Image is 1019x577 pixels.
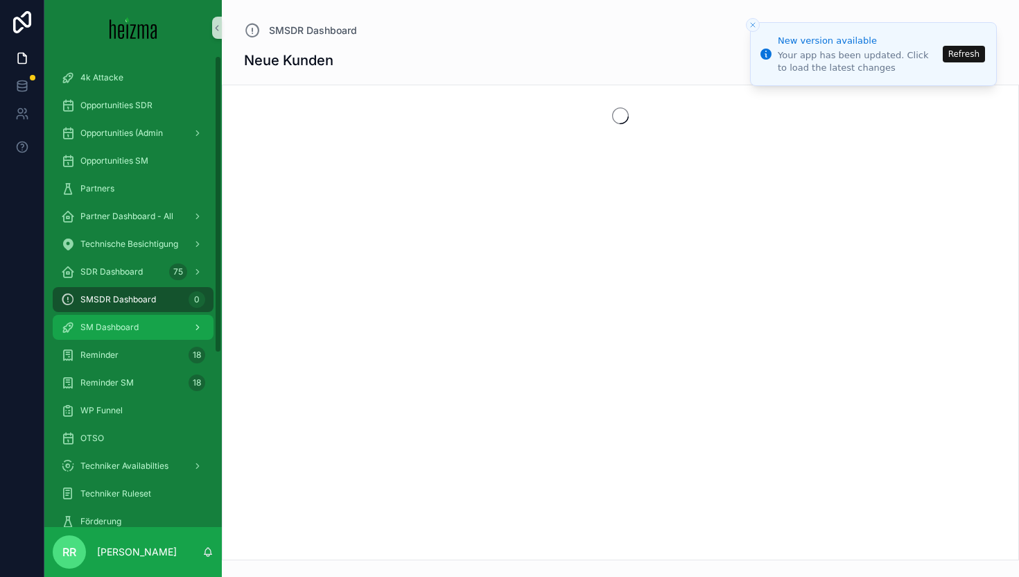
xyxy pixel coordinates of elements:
[80,211,173,222] span: Partner Dashboard - All
[53,121,214,146] a: Opportunities (Admin
[53,176,214,201] a: Partners
[53,148,214,173] a: Opportunities SM
[53,287,214,312] a: SMSDR Dashboard0
[62,544,76,560] span: RR
[53,65,214,90] a: 4k Attacke
[80,239,178,250] span: Technische Besichtigung
[53,398,214,423] a: WP Funnel
[269,24,357,37] span: SMSDR Dashboard
[80,488,151,499] span: Techniker Ruleset
[746,18,760,32] button: Close toast
[53,426,214,451] a: OTSO
[53,259,214,284] a: SDR Dashboard75
[80,516,121,527] span: Förderung
[80,322,139,333] span: SM Dashboard
[53,370,214,395] a: Reminder SM18
[80,100,153,111] span: Opportunities SDR
[53,315,214,340] a: SM Dashboard
[244,51,333,70] h1: Neue Kunden
[97,545,177,559] p: [PERSON_NAME]
[53,481,214,506] a: Techniker Ruleset
[189,374,205,391] div: 18
[80,377,134,388] span: Reminder SM
[80,266,143,277] span: SDR Dashboard
[80,155,148,166] span: Opportunities SM
[53,204,214,229] a: Partner Dashboard - All
[169,264,187,280] div: 75
[80,350,119,361] span: Reminder
[189,347,205,363] div: 18
[80,294,156,305] span: SMSDR Dashboard
[44,55,222,527] div: scrollable content
[943,46,985,62] button: Refresh
[80,405,123,416] span: WP Funnel
[53,93,214,118] a: Opportunities SDR
[80,183,114,194] span: Partners
[53,454,214,479] a: Techniker Availabilties
[778,49,939,74] div: Your app has been updated. Click to load the latest changes
[110,17,157,39] img: App logo
[244,22,357,39] a: SMSDR Dashboard
[80,460,168,472] span: Techniker Availabilties
[53,232,214,257] a: Technische Besichtigung
[80,128,163,139] span: Opportunities (Admin
[189,291,205,308] div: 0
[53,509,214,534] a: Förderung
[80,433,104,444] span: OTSO
[53,343,214,368] a: Reminder18
[80,72,123,83] span: 4k Attacke
[778,34,939,48] div: New version available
